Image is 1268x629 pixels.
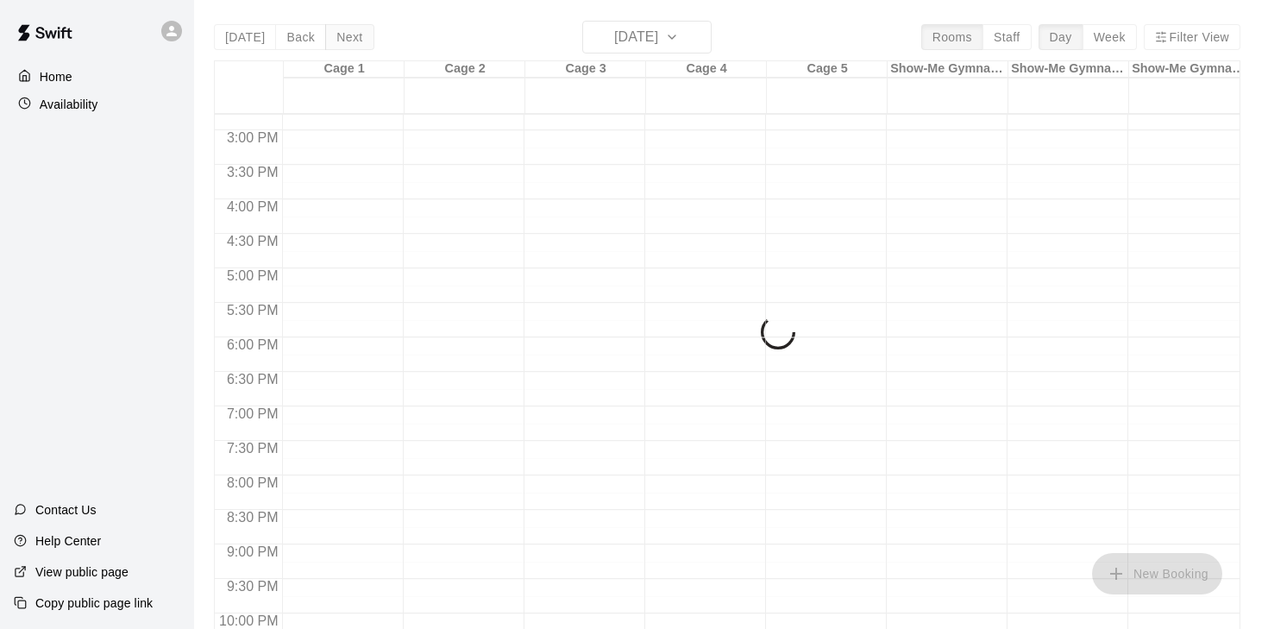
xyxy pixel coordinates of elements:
span: 3:00 PM [223,130,283,145]
div: Cage 4 [646,61,767,78]
div: Cage 1 [284,61,405,78]
div: Cage 2 [405,61,525,78]
a: Home [14,64,180,90]
a: Availability [14,91,180,117]
div: Cage 5 [767,61,888,78]
span: You don't have the permission to add bookings [1092,565,1222,580]
span: 7:00 PM [223,406,283,421]
span: 3:30 PM [223,165,283,179]
span: 7:30 PM [223,441,283,456]
span: 8:30 PM [223,510,283,525]
span: 5:00 PM [223,268,283,283]
p: Contact Us [35,501,97,519]
div: Show-Me Gymnastics Cage 2 [1008,61,1129,78]
div: Cage 3 [525,61,646,78]
span: 5:30 PM [223,303,283,318]
span: 4:30 PM [223,234,283,248]
span: 9:30 PM [223,579,283,594]
p: Help Center [35,532,101,550]
div: Show-Me Gymnastics Cage 3 [1129,61,1250,78]
p: Availability [40,96,98,113]
span: 6:00 PM [223,337,283,352]
span: 6:30 PM [223,372,283,387]
span: 9:00 PM [223,544,283,559]
span: 8:00 PM [223,475,283,490]
p: View public page [35,563,129,581]
p: Copy public page link [35,594,153,612]
span: 10:00 PM [215,613,282,628]
p: Home [40,68,72,85]
span: 4:00 PM [223,199,283,214]
div: Show-Me Gymnastics Cage 1 [888,61,1008,78]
